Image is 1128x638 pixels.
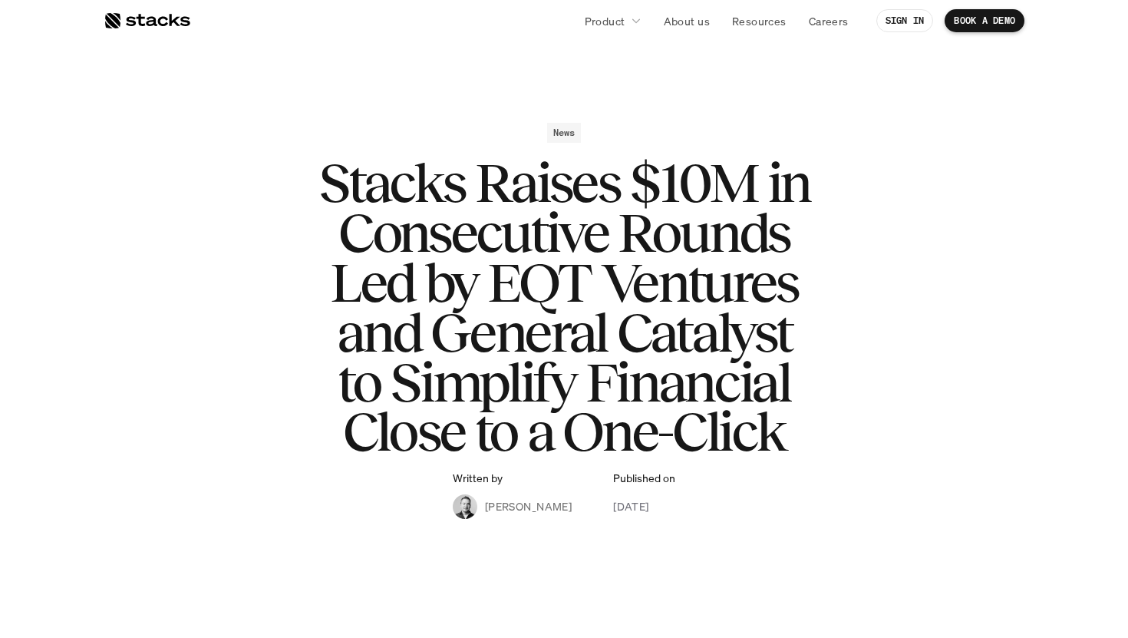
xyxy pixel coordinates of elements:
[613,472,675,485] p: Published on
[945,9,1024,32] a: BOOK A DEMO
[585,13,625,29] p: Product
[485,498,572,514] p: [PERSON_NAME]
[655,7,719,35] a: About us
[257,158,871,457] h1: Stacks Raises $10M in Consecutive Rounds Led by EQT Ventures and General Catalyst to Simplify Fin...
[453,494,477,519] img: Albert
[732,13,787,29] p: Resources
[954,15,1015,26] p: BOOK A DEMO
[613,498,649,514] p: [DATE]
[876,9,934,32] a: SIGN IN
[723,7,796,35] a: Resources
[800,7,858,35] a: Careers
[553,127,576,138] h2: News
[664,13,710,29] p: About us
[809,13,849,29] p: Careers
[886,15,925,26] p: SIGN IN
[453,472,503,485] p: Written by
